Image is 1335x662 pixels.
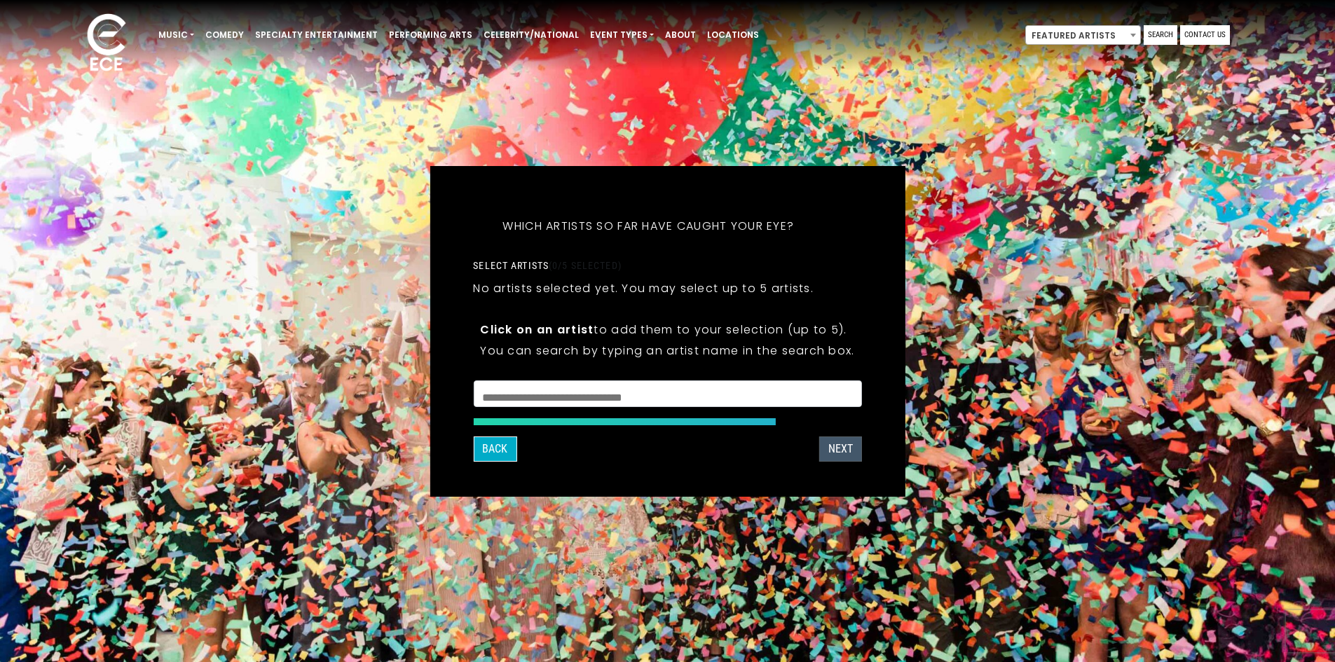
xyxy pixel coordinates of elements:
[473,436,516,462] button: Back
[1026,26,1140,46] span: Featured Artists
[473,259,621,272] label: Select artists
[473,280,814,297] p: No artists selected yet. You may select up to 5 artists.
[584,23,659,47] a: Event Types
[200,23,249,47] a: Comedy
[1144,25,1177,45] a: Search
[480,322,594,338] strong: Click on an artist
[1025,25,1141,45] span: Featured Artists
[153,23,200,47] a: Music
[480,342,854,359] p: You can search by typing an artist name in the search box.
[659,23,701,47] a: About
[249,23,383,47] a: Specialty Entertainment
[1180,25,1230,45] a: Contact Us
[482,389,852,402] textarea: Search
[701,23,765,47] a: Locations
[480,321,854,338] p: to add them to your selection (up to 5).
[478,23,584,47] a: Celebrity/National
[383,23,478,47] a: Performing Arts
[473,201,823,251] h5: Which artists so far have caught your eye?
[549,260,622,271] span: (0/5 selected)
[71,10,142,78] img: ece_new_logo_whitev2-1.png
[819,436,862,462] button: NEXT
